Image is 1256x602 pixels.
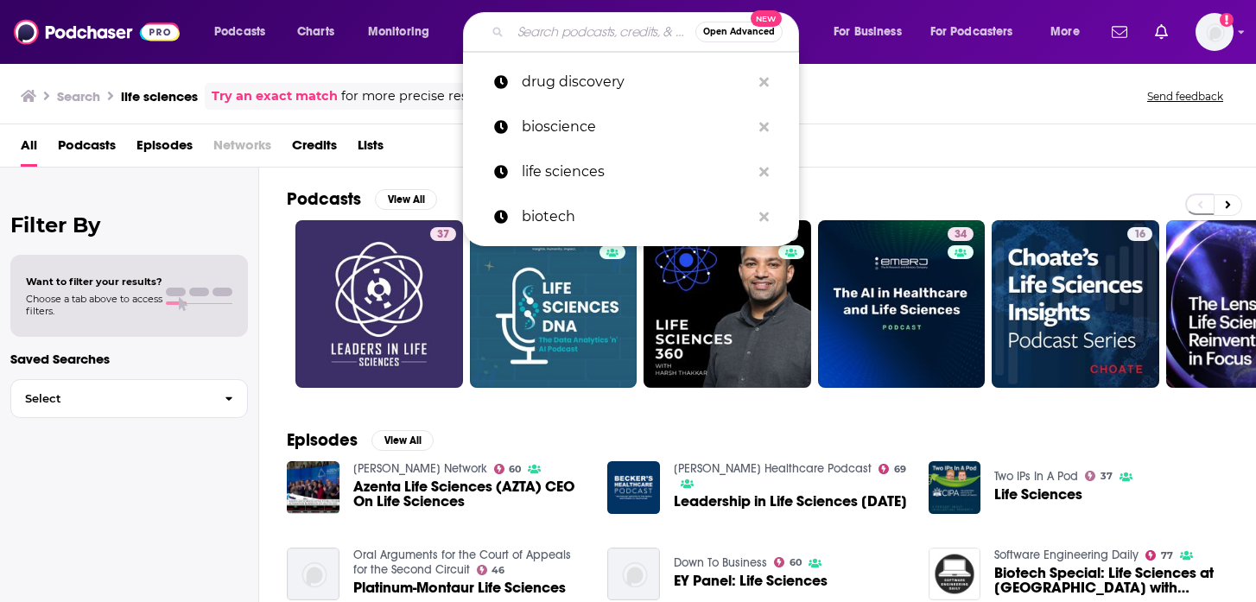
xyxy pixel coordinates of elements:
[695,22,783,42] button: Open AdvancedNew
[14,16,180,48] img: Podchaser - Follow, Share and Rate Podcasts
[26,293,162,317] span: Choose a tab above to access filters.
[286,18,345,46] a: Charts
[287,461,339,514] img: Azenta Life Sciences (AZTA) CEO On Life Sciences
[994,469,1078,484] a: Two IPs In A Pod
[358,131,384,167] a: Lists
[356,18,452,46] button: open menu
[214,20,265,44] span: Podcasts
[353,580,566,595] a: Platinum-Montaur Life Sciences
[353,479,587,509] a: Azenta Life Sciences (AZTA) CEO On Life Sciences
[1085,471,1113,481] a: 37
[213,131,271,167] span: Networks
[703,28,775,36] span: Open Advanced
[674,494,907,509] span: Leadership in Life Sciences [DATE]
[287,548,339,600] img: Platinum-Montaur Life Sciences
[834,20,902,44] span: For Business
[607,548,660,600] img: EY Panel: Life Sciences
[607,461,660,514] img: Leadership in Life Sciences Today
[136,131,193,167] a: Episodes
[121,88,198,105] h3: life sciences
[375,189,437,210] button: View All
[790,559,802,567] span: 60
[10,212,248,238] h2: Filter By
[1127,227,1152,241] a: 16
[353,548,571,577] a: Oral Arguments for the Court of Appeals for the Second Circuit
[58,131,116,167] a: Podcasts
[994,548,1139,562] a: Software Engineering Daily
[1134,226,1145,244] span: 16
[287,429,358,451] h2: Episodes
[297,20,334,44] span: Charts
[930,20,1013,44] span: For Podcasters
[463,60,799,105] a: drug discovery
[1220,13,1234,27] svg: Add a profile image
[463,149,799,194] a: life sciences
[522,149,751,194] p: life sciences
[674,461,872,476] a: Becker’s Healthcare Podcast
[479,12,815,52] div: Search podcasts, credits, & more...
[994,566,1228,595] a: Biotech Special: Life Sciences at Snowflake with Harini Gopalakrishnan
[287,188,437,210] a: PodcastsView All
[494,464,522,474] a: 60
[1196,13,1234,51] button: Show profile menu
[371,430,434,451] button: View All
[437,226,449,244] span: 37
[1050,20,1080,44] span: More
[994,487,1082,502] a: Life Sciences
[287,429,434,451] a: EpisodesView All
[470,220,638,388] a: 35
[821,18,923,46] button: open menu
[522,194,751,239] p: biotech
[818,220,986,388] a: 34
[463,194,799,239] a: biotech
[929,461,981,514] img: Life Sciences
[10,379,248,418] button: Select
[1142,89,1228,104] button: Send feedback
[644,220,811,388] a: 9
[463,105,799,149] a: bioscience
[477,565,505,575] a: 46
[212,86,338,106] a: Try an exact match
[292,131,337,167] a: Credits
[894,466,906,473] span: 69
[341,86,491,106] span: for more precise results
[26,276,162,288] span: Want to filter your results?
[1161,552,1173,560] span: 77
[1196,13,1234,51] img: User Profile
[1101,472,1113,480] span: 37
[879,464,906,474] a: 69
[295,220,463,388] a: 37
[522,60,751,105] p: drug discovery
[21,131,37,167] a: All
[1038,18,1101,46] button: open menu
[929,548,981,600] img: Biotech Special: Life Sciences at Snowflake with Harini Gopalakrishnan
[751,10,782,27] span: New
[919,18,1038,46] button: open menu
[674,555,767,570] a: Down To Business
[674,494,907,509] a: Leadership in Life Sciences Today
[674,573,828,588] span: EY Panel: Life Sciences
[10,351,248,367] p: Saved Searches
[522,105,751,149] p: bioscience
[11,393,211,404] span: Select
[948,227,974,241] a: 34
[492,567,504,574] span: 46
[1105,17,1134,47] a: Show notifications dropdown
[57,88,100,105] h3: Search
[992,220,1159,388] a: 16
